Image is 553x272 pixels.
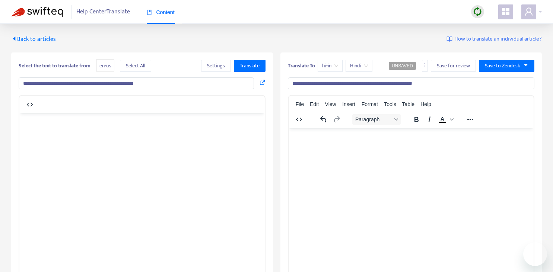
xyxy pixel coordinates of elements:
[240,62,260,70] span: Translate
[524,7,533,16] span: user
[384,101,396,107] span: Tools
[147,9,175,15] span: Content
[454,35,542,44] span: How to translate an individual article?
[342,101,355,107] span: Insert
[485,62,520,70] span: Save to Zendesk
[446,35,542,44] a: How to translate an individual article?
[431,60,476,72] button: Save for review
[362,101,378,107] span: Format
[446,36,452,42] img: image-link
[501,7,510,16] span: appstore
[437,62,470,70] span: Save for review
[11,34,56,44] span: Back to articles
[473,7,482,16] img: sync.dc5367851b00ba804db3.png
[355,116,392,122] span: Paragraph
[420,101,431,107] span: Help
[350,60,368,71] span: Hindi
[330,114,343,125] button: Redo
[310,101,319,107] span: Edit
[436,114,455,125] div: Text color Black
[410,114,423,125] button: Bold
[19,61,90,70] b: Select the text to translate from
[126,62,145,70] span: Select All
[147,10,152,15] span: book
[325,101,336,107] span: View
[11,36,17,42] span: caret-left
[11,7,63,17] img: Swifteq
[523,63,528,68] span: caret-down
[392,63,413,68] span: UNSAVED
[479,60,534,72] button: Save to Zendeskcaret-down
[464,114,477,125] button: Reveal or hide additional toolbar items
[422,63,428,68] span: more
[288,61,315,70] b: Translate To
[422,60,428,72] button: more
[207,62,225,70] span: Settings
[402,101,414,107] span: Table
[201,60,231,72] button: Settings
[234,60,266,72] button: Translate
[423,114,436,125] button: Italic
[322,60,338,71] span: hi-in
[120,60,151,72] button: Select All
[96,60,114,72] span: en-us
[296,101,304,107] span: File
[317,114,330,125] button: Undo
[352,114,401,125] button: Block Paragraph
[523,242,547,266] iframe: Button to launch messaging window
[76,5,130,19] span: Help Center Translate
